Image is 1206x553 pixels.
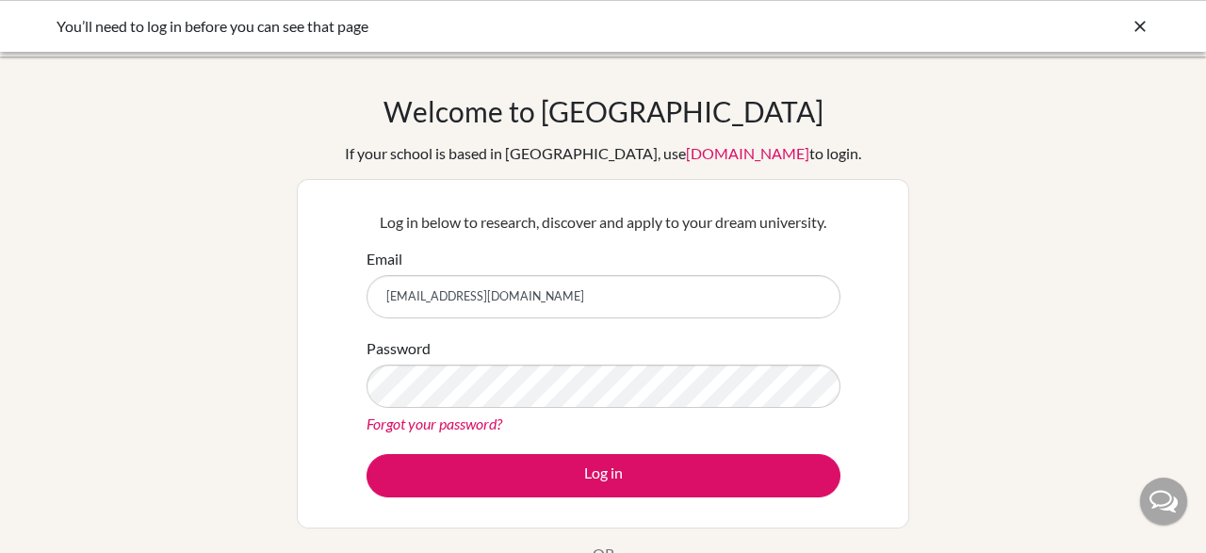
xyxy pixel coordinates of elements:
[383,94,823,128] h1: Welcome to [GEOGRAPHIC_DATA]
[367,454,840,497] button: Log in
[57,15,867,38] div: You’ll need to log in before you can see that page
[345,142,861,165] div: If your school is based in [GEOGRAPHIC_DATA], use to login.
[367,415,502,432] a: Forgot your password?
[367,211,840,234] p: Log in below to research, discover and apply to your dream university.
[686,144,809,162] a: [DOMAIN_NAME]
[367,337,431,360] label: Password
[367,248,402,270] label: Email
